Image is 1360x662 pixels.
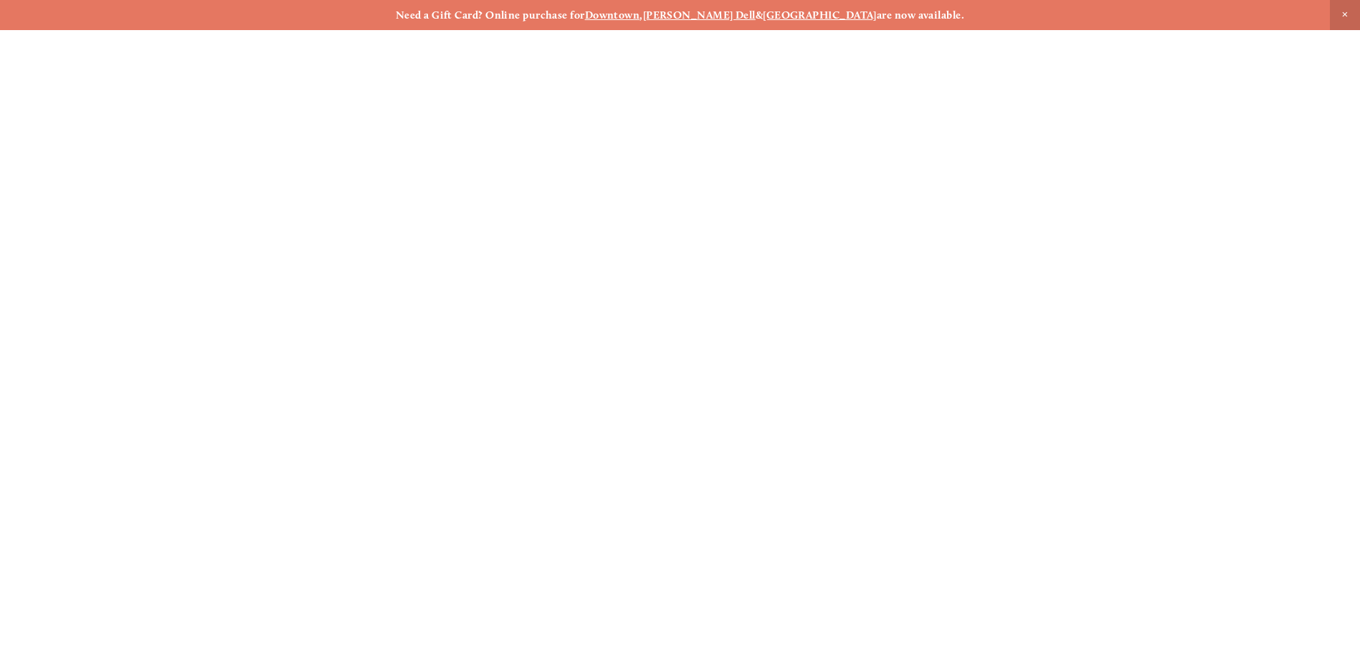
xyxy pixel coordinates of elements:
[585,9,640,21] a: Downtown
[763,9,877,21] a: [GEOGRAPHIC_DATA]
[639,9,642,21] strong: ,
[396,9,585,21] strong: Need a Gift Card? Online purchase for
[643,9,756,21] a: [PERSON_NAME] Dell
[877,9,964,21] strong: are now available.
[756,9,763,21] strong: &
